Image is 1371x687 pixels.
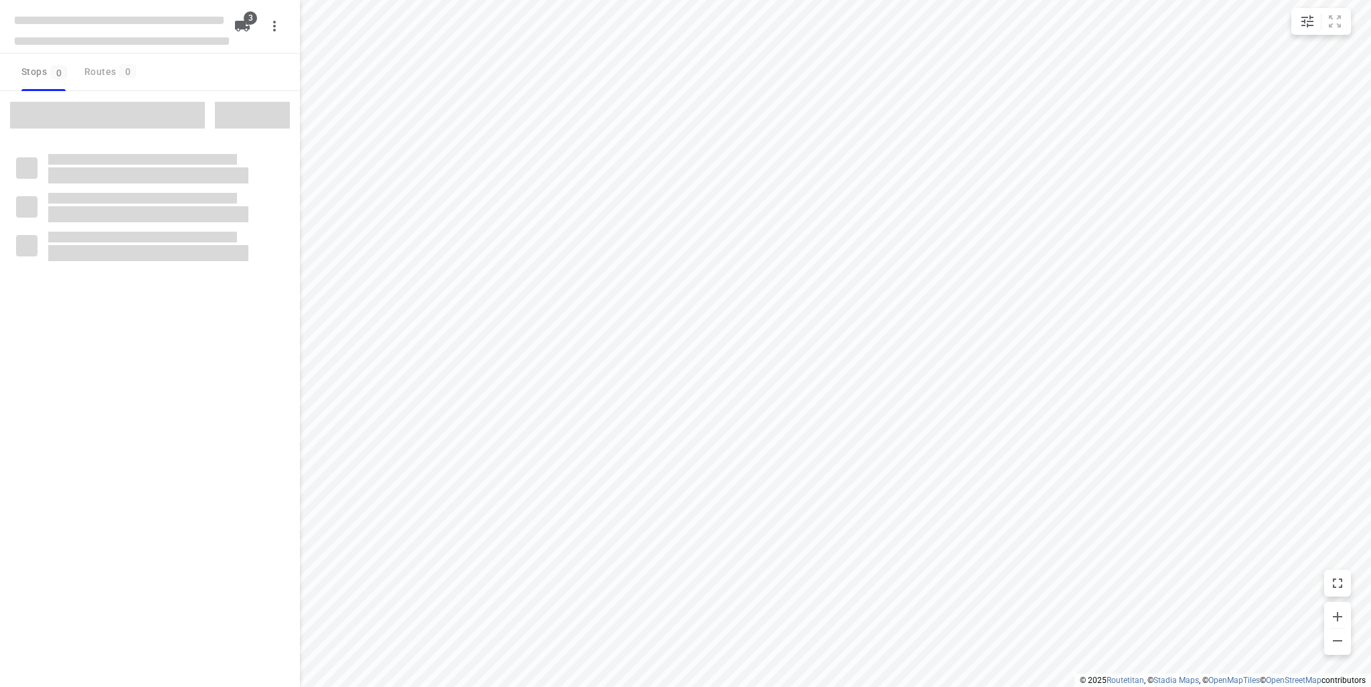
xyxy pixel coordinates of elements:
[1208,676,1260,685] a: OpenMapTiles
[1080,676,1366,685] li: © 2025 , © , © © contributors
[1291,8,1351,35] div: small contained button group
[1107,676,1144,685] a: Routetitan
[1266,676,1321,685] a: OpenStreetMap
[1294,8,1321,35] button: Map settings
[1153,676,1199,685] a: Stadia Maps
